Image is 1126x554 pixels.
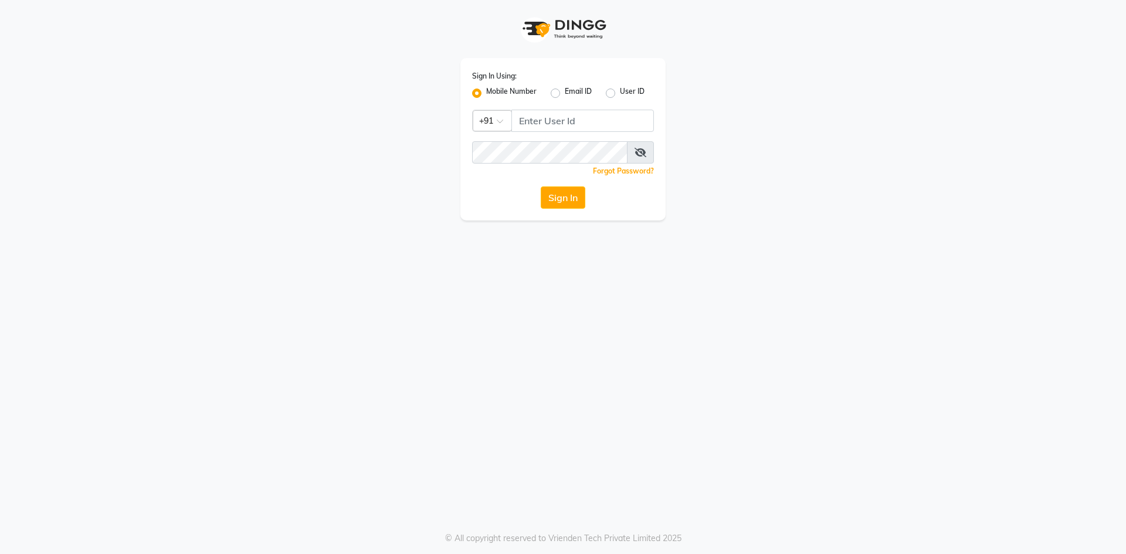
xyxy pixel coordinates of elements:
label: Sign In Using: [472,71,517,81]
label: User ID [620,86,645,100]
img: logo1.svg [516,12,610,46]
label: Email ID [565,86,592,100]
input: Username [511,110,654,132]
input: Username [472,141,628,164]
label: Mobile Number [486,86,537,100]
button: Sign In [541,186,585,209]
a: Forgot Password? [593,166,654,175]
